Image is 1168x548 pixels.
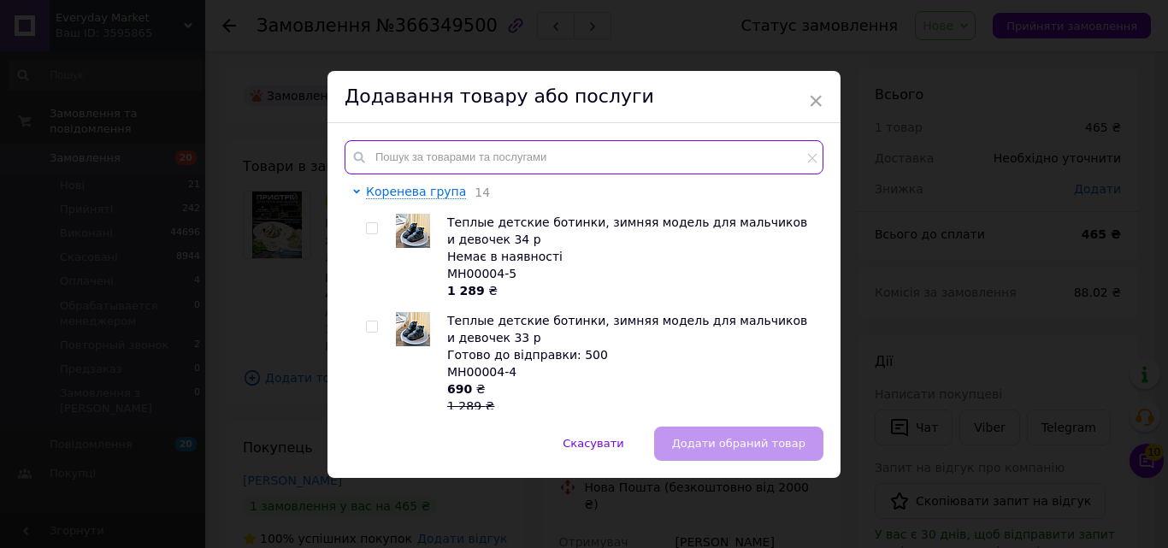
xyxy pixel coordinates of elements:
[447,248,814,265] div: Немає в наявності
[447,380,814,415] div: ₴
[447,314,807,345] span: Теплые детские ботинки, зимняя модель для мальчиков и девочек 33 р
[366,185,466,198] span: Коренева група
[396,214,430,248] img: Теплые детские ботинки, зимняя модель для мальчиков и девочек 34 р
[447,215,807,246] span: Теплые детские ботинки, зимняя модель для мальчиков и девочек 34 р
[545,427,641,461] button: Скасувати
[447,284,485,298] b: 1 289
[447,267,516,280] span: MH00004-5
[396,312,430,346] img: Теплые детские ботинки, зимняя модель для мальчиков и девочек 33 р
[447,346,814,363] div: Готово до відправки: 500
[345,140,823,174] input: Пошук за товарами та послугами
[447,282,814,299] div: ₴
[327,71,841,123] div: Додавання товару або послуги
[808,86,823,115] span: ×
[447,365,516,379] span: MH00004-4
[466,186,490,199] span: 14
[447,382,472,396] b: 690
[447,399,494,413] span: 1 289 ₴
[563,437,623,450] span: Скасувати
